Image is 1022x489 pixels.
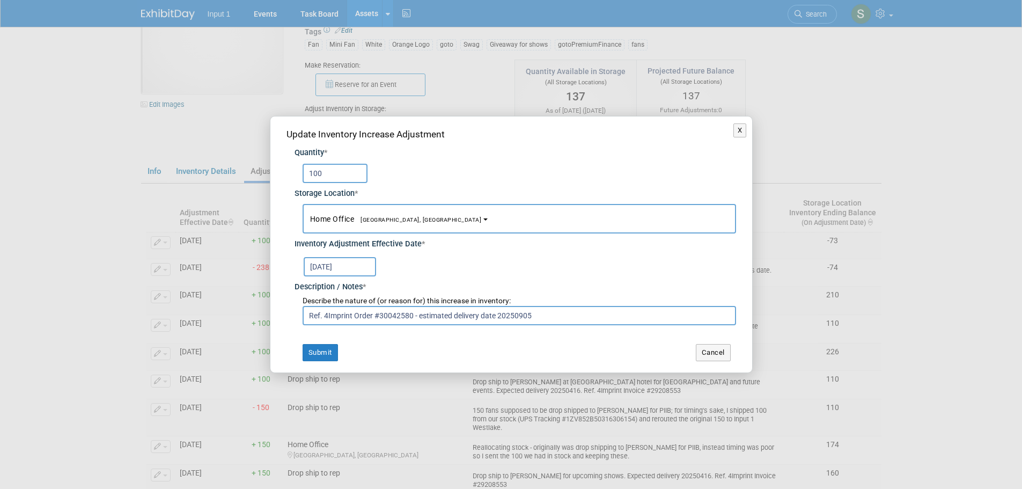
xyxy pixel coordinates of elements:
[304,257,376,276] input: Effective Date
[303,344,338,361] button: Submit
[295,233,736,250] div: Inventory Adjustment Effective Date
[303,204,736,233] button: Home Office[GEOGRAPHIC_DATA], [GEOGRAPHIC_DATA]
[295,183,736,200] div: Storage Location
[696,344,731,361] button: Cancel
[286,129,445,140] span: Update Inventory Increase Adjustment
[295,276,736,293] div: Description / Notes
[310,215,482,223] span: Home Office
[303,296,511,305] span: Describe the nature of (or reason for) this increase in inventory:
[354,216,481,223] span: [GEOGRAPHIC_DATA], [GEOGRAPHIC_DATA]
[733,123,747,137] button: X
[295,148,736,159] div: Quantity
